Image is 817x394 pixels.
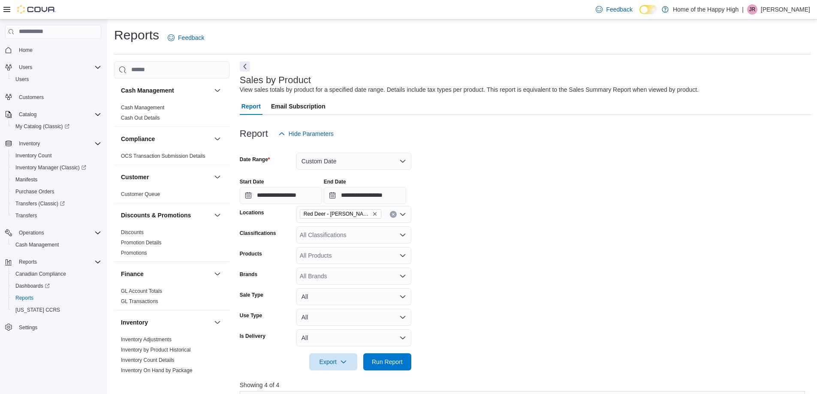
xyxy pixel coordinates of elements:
button: Settings [2,321,105,334]
a: OCS Transaction Submission Details [121,153,205,159]
span: Promotion Details [121,239,162,246]
span: JR [749,4,756,15]
span: Manifests [15,176,37,183]
a: GL Transactions [121,298,158,304]
span: Inventory [19,140,40,147]
span: Red Deer - Dawson Centre - Fire & Flower [300,209,381,219]
button: Home [2,44,105,56]
label: Use Type [240,312,262,319]
button: Customers [2,90,105,103]
p: | [742,4,744,15]
span: Transfers [12,211,101,221]
a: Canadian Compliance [12,269,69,279]
a: Dashboards [9,280,105,292]
label: Is Delivery [240,333,265,340]
button: Users [9,73,105,85]
button: Discounts & Promotions [212,210,223,220]
span: Reports [15,295,33,301]
button: Export [309,353,357,370]
span: Reports [19,259,37,265]
a: Cash Management [121,105,164,111]
span: Transfers (Classic) [15,200,65,207]
button: All [296,309,411,326]
span: Feedback [178,33,204,42]
input: Press the down key to open a popover containing a calendar. [324,187,406,204]
button: Catalog [2,108,105,120]
button: All [296,329,411,346]
button: Run Report [363,353,411,370]
a: [US_STATE] CCRS [12,305,63,315]
a: Inventory Manager (Classic) [12,162,90,173]
button: Clear input [390,211,397,218]
a: Promotions [121,250,147,256]
a: Transfers [12,211,40,221]
span: Inventory Count [15,152,52,159]
a: Inventory Adjustments [121,337,172,343]
span: Customers [15,91,101,102]
span: Home [19,47,33,54]
a: My Catalog (Classic) [9,120,105,132]
button: Users [2,61,105,73]
div: Finance [114,286,229,310]
button: Open list of options [399,273,406,280]
span: Users [12,74,101,84]
a: Promotion Details [121,240,162,246]
a: GL Account Totals [121,288,162,294]
input: Press the down key to open a popover containing a calendar. [240,187,322,204]
a: Manifests [12,174,41,185]
span: Inventory [15,138,101,149]
label: Locations [240,209,264,216]
button: Finance [212,269,223,279]
a: Cash Management [12,240,62,250]
span: Catalog [19,111,36,118]
button: Inventory [15,138,43,149]
button: Remove Red Deer - Dawson Centre - Fire & Flower from selection in this group [372,211,377,217]
p: Home of the Happy High [673,4,739,15]
h3: Compliance [121,135,155,143]
span: Inventory by Product Historical [121,346,191,353]
label: Brands [240,271,257,278]
a: Transfers (Classic) [9,198,105,210]
div: Compliance [114,151,229,165]
h3: Inventory [121,318,148,327]
div: Discounts & Promotions [114,227,229,262]
button: Customer [121,173,211,181]
a: Reports [12,293,37,303]
button: Cash Management [9,239,105,251]
span: Discounts [121,229,144,236]
button: Manifests [9,174,105,186]
span: Cash Management [12,240,101,250]
button: Reports [2,256,105,268]
a: Purchase Orders [12,186,58,197]
a: Inventory by Product Historical [121,347,191,353]
span: Canadian Compliance [12,269,101,279]
span: My Catalog (Classic) [12,121,101,132]
button: Discounts & Promotions [121,211,211,220]
span: Hide Parameters [289,129,334,138]
button: All [296,288,411,305]
h3: Finance [121,270,144,278]
div: Customer [114,189,229,203]
span: Customers [19,94,44,101]
button: Transfers [9,210,105,222]
h3: Customer [121,173,149,181]
span: GL Transactions [121,298,158,305]
span: Promotions [121,250,147,256]
button: [US_STATE] CCRS [9,304,105,316]
a: Home [15,45,36,55]
span: Inventory Manager (Classic) [12,162,101,173]
span: Dashboards [12,281,101,291]
div: Cash Management [114,102,229,126]
span: Run Report [372,358,403,366]
button: Open list of options [399,232,406,238]
a: Inventory Count Details [121,357,175,363]
label: Start Date [240,178,264,185]
a: Feedback [164,29,208,46]
a: Transfers (Classic) [12,199,68,209]
span: Report [241,98,261,115]
button: Cash Management [121,86,211,95]
span: Operations [15,228,101,238]
span: Manifests [12,174,101,185]
a: Dashboards [12,281,53,291]
button: Operations [2,227,105,239]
